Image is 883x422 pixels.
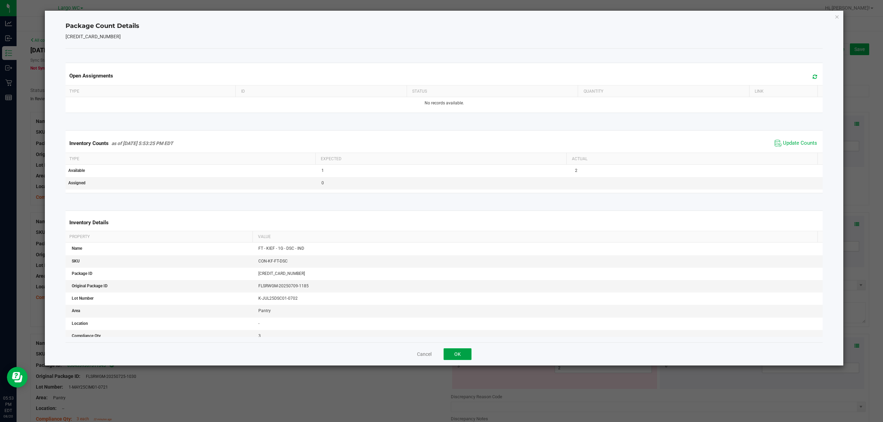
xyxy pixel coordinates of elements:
[69,234,90,239] span: Property
[444,348,472,360] button: OK
[584,89,603,94] span: Quantity
[66,34,823,39] h5: [CREDIT_CARD_NUMBER]
[241,89,245,94] span: ID
[258,296,298,301] span: K-JUL25DSC01-0702
[7,367,28,388] iframe: Resource center
[835,12,840,21] button: Close
[258,271,305,276] span: [CREDIT_CARD_NUMBER]
[572,156,587,161] span: Actual
[258,234,271,239] span: Value
[321,156,341,161] span: Expected
[755,89,764,94] span: Link
[575,168,577,173] span: 2
[66,22,823,31] h4: Package Count Details
[72,271,92,276] span: Package ID
[69,219,109,226] span: Inventory Details
[258,259,288,264] span: CON-KF-FT-DSC
[258,246,304,251] span: FT - KIEF - 1G - DSC - IND
[72,296,93,301] span: Lot Number
[258,284,309,288] span: FLSRWGM-20250709-1185
[417,351,431,358] button: Cancel
[72,246,82,251] span: Name
[72,321,88,326] span: Location
[111,141,173,146] span: as of [DATE] 5:53:25 PM EDT
[321,168,324,173] span: 1
[72,308,80,313] span: Area
[64,97,824,109] td: No records available.
[258,333,261,338] span: 3
[258,308,271,313] span: Pantry
[72,284,108,288] span: Original Package ID
[68,181,86,185] span: Assigned
[72,259,80,264] span: SKU
[321,181,324,185] span: 0
[69,140,109,146] span: Inventory Counts
[72,333,101,338] span: Compliance Qty
[412,89,427,94] span: Status
[69,89,79,94] span: Type
[69,156,79,161] span: Type
[69,73,113,79] span: Open Assignments
[783,140,817,147] span: Update Counts
[258,321,259,326] span: -
[68,168,85,173] span: Available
